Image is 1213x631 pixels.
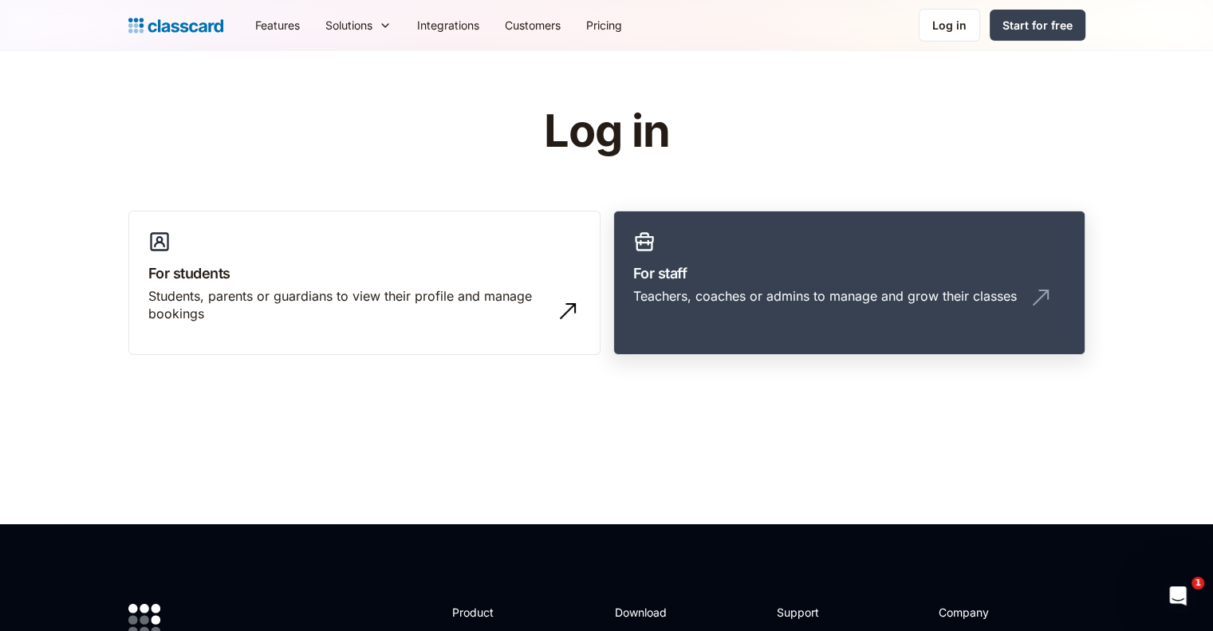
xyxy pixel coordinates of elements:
[932,17,967,34] div: Log in
[633,287,1017,305] div: Teachers, coaches or admins to manage and grow their classes
[613,211,1085,356] a: For staffTeachers, coaches or admins to manage and grow their classes
[404,7,492,43] a: Integrations
[242,7,313,43] a: Features
[614,604,679,621] h2: Download
[452,604,538,621] h2: Product
[148,287,549,323] div: Students, parents or guardians to view their profile and manage bookings
[313,7,404,43] div: Solutions
[1191,577,1204,590] span: 1
[939,604,1045,621] h2: Company
[919,9,980,41] a: Log in
[1002,17,1073,34] div: Start for free
[1159,577,1197,615] iframe: Intercom live chat
[148,262,581,284] h3: For students
[128,14,223,37] a: home
[990,10,1085,41] a: Start for free
[353,107,860,156] h1: Log in
[777,604,841,621] h2: Support
[128,211,601,356] a: For studentsStudents, parents or guardians to view their profile and manage bookings
[325,17,372,34] div: Solutions
[573,7,635,43] a: Pricing
[633,262,1065,284] h3: For staff
[492,7,573,43] a: Customers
